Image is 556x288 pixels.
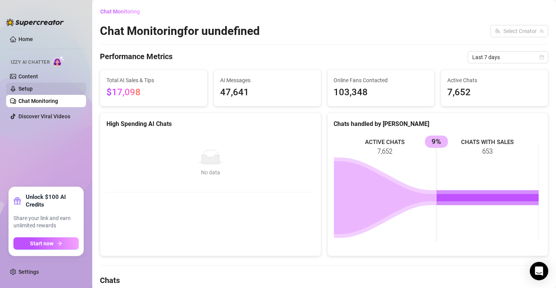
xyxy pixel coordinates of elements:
[13,215,79,230] span: Share your link and earn unlimited rewards
[334,85,428,100] span: 103,348
[100,8,140,15] span: Chat Monitoring
[220,85,315,100] span: 47,641
[30,240,54,247] span: Start now
[18,86,33,92] a: Setup
[18,36,33,42] a: Home
[18,113,70,119] a: Discover Viral Videos
[26,193,79,209] strong: Unlock $100 AI Credits
[18,98,58,104] a: Chat Monitoring
[106,87,141,98] span: $17,098
[100,51,173,63] h4: Performance Metrics
[57,241,62,246] span: arrow-right
[6,18,64,26] img: logo-BBDzfeDw.svg
[100,24,260,38] h2: Chat Monitoring for uundefined
[106,119,315,129] div: High Spending AI Chats
[447,85,542,100] span: 7,652
[18,73,38,79] a: Content
[11,59,50,66] span: Izzy AI Chatter
[100,275,548,286] h4: Chats
[13,197,21,205] span: gift
[539,29,544,33] span: team
[447,76,542,84] span: Active Chats
[13,237,79,250] button: Start nowarrow-right
[18,269,39,275] a: Settings
[334,76,428,84] span: Online Fans Contacted
[334,119,542,129] div: Chats handled by [PERSON_NAME]
[114,168,307,177] div: No data
[472,51,544,63] span: Last 7 days
[530,262,548,280] div: Open Intercom Messenger
[100,5,146,18] button: Chat Monitoring
[220,76,315,84] span: AI Messages
[53,56,65,67] img: AI Chatter
[539,55,544,60] span: calendar
[106,76,201,84] span: Total AI Sales & Tips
